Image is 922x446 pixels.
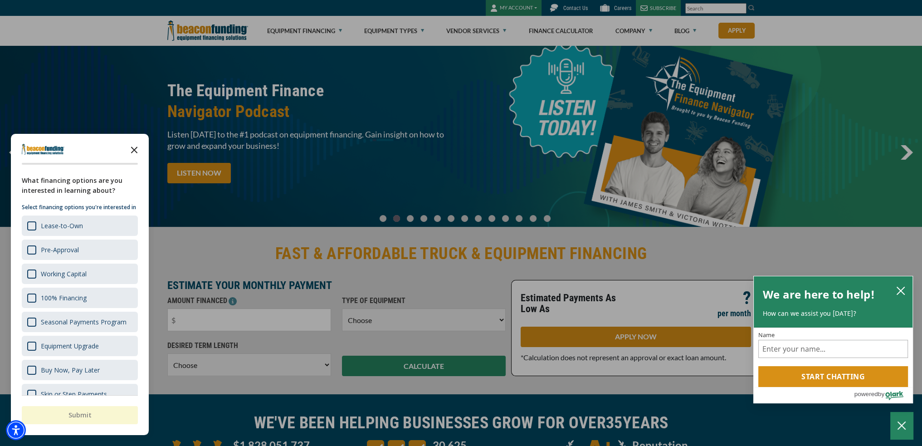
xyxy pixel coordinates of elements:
div: Working Capital [22,264,138,284]
label: Name [758,332,908,338]
div: Buy Now, Pay Later [41,366,100,374]
span: by [878,388,884,400]
a: Powered by Olark [854,387,912,403]
input: Name [758,340,908,358]
div: Accessibility Menu [6,420,26,440]
div: Lease-to-Own [22,216,138,236]
p: How can we assist you [DATE]? [763,309,903,318]
div: Seasonal Payments Program [41,318,127,326]
div: Pre-Approval [22,240,138,260]
div: Equipment Upgrade [22,336,138,356]
div: 100% Financing [41,294,87,302]
div: What financing options are you interested in learning about? [22,176,138,196]
div: Seasonal Payments Program [22,312,138,332]
button: close chatbox [893,284,908,297]
p: Select financing options you're interested in [22,203,138,212]
div: Lease-to-Own [41,221,83,230]
div: Buy Now, Pay Later [22,360,138,380]
img: Company logo [22,144,64,155]
button: Start chatting [758,366,908,387]
button: Close Chatbox [890,412,913,439]
div: olark chatbox [753,276,913,404]
button: Close the survey [125,140,143,158]
div: Pre-Approval [41,245,79,254]
div: Skip or Step Payments [22,384,138,404]
div: 100% Financing [22,288,138,308]
h2: We are here to help! [763,285,875,304]
div: Working Capital [41,270,87,278]
div: Equipment Upgrade [41,342,99,350]
span: powered [854,388,878,400]
div: Skip or Step Payments [41,390,107,398]
button: Submit [22,406,138,424]
div: Survey [11,134,149,435]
